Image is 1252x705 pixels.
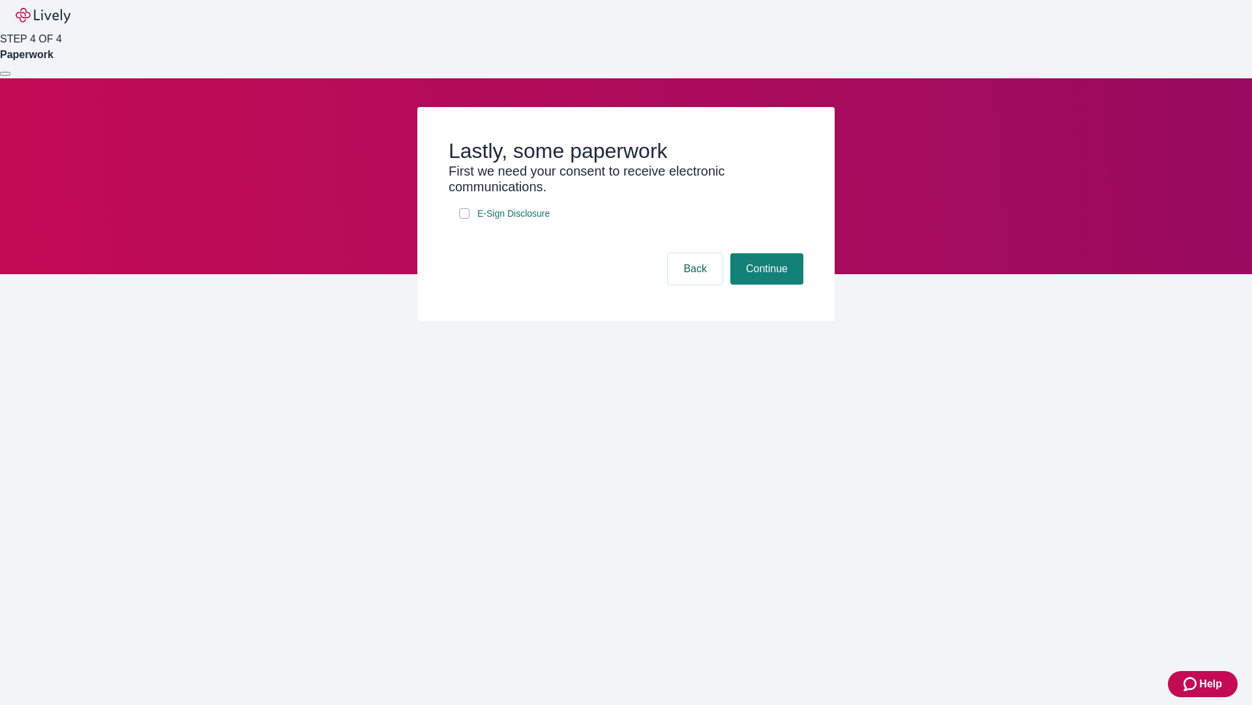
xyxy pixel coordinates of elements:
button: Continue [730,253,803,285]
h3: First we need your consent to receive electronic communications. [449,163,803,195]
a: e-sign disclosure document [475,206,552,222]
button: Back [668,253,723,285]
svg: Zendesk support icon [1184,676,1199,692]
span: E-Sign Disclosure [477,207,550,221]
button: Zendesk support iconHelp [1168,671,1238,697]
span: Help [1199,676,1222,692]
img: Lively [16,8,70,23]
h2: Lastly, some paperwork [449,138,803,163]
